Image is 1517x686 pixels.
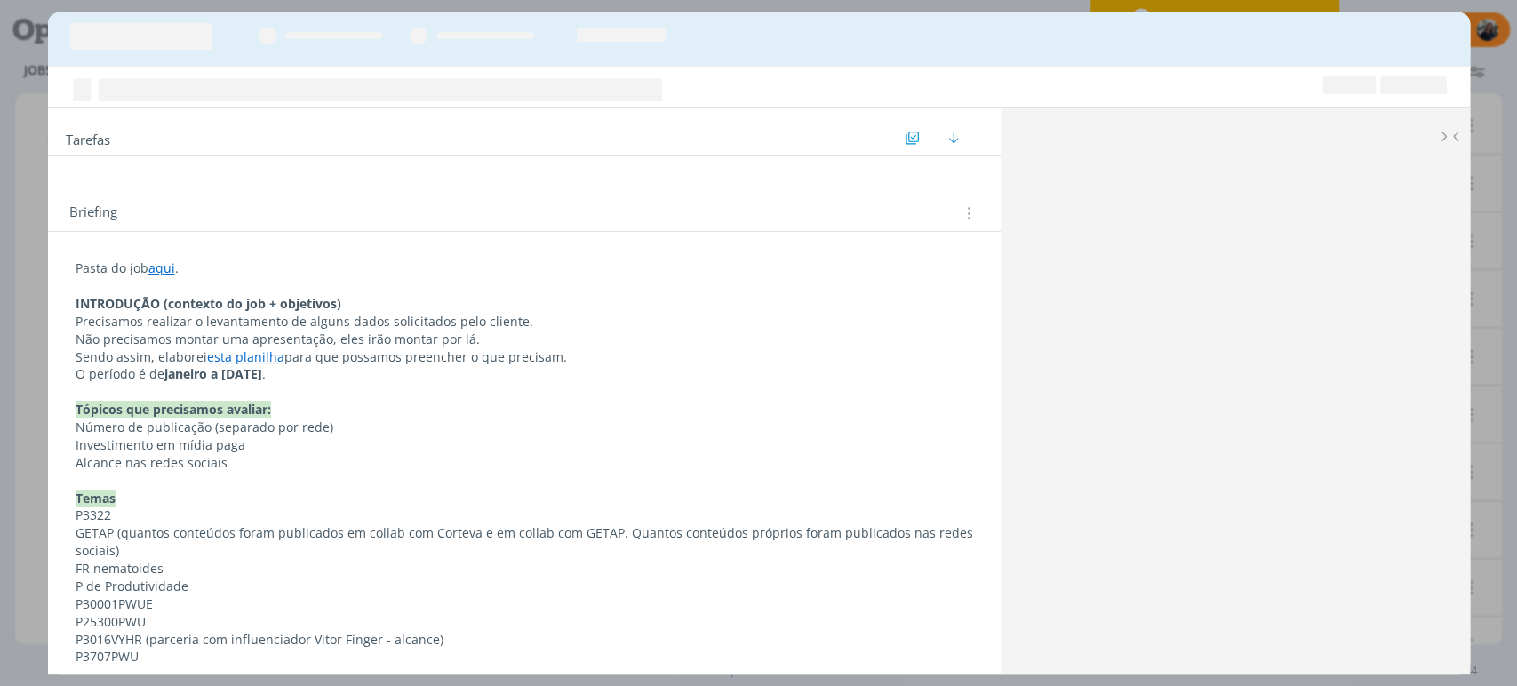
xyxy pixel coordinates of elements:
[76,331,973,348] p: Não precisamos montar uma apresentação, eles irão montar por lá.
[76,454,973,472] p: Alcance nas redes sociais
[76,313,973,331] p: Precisamos realizar o levantamento de alguns dados solicitados pelo cliente.
[76,348,973,366] p: Sendo assim, elaborei para que possamos preencher o que precisam.
[76,295,341,312] strong: INTRODUÇÃO (contexto do job + objetivos)
[76,578,973,595] p: P de Produtividade
[148,259,175,276] a: aqui
[76,648,973,666] p: P3707PWU
[69,202,117,225] span: Briefing
[76,524,973,560] p: GETAP (quantos conteúdos foram publicados em collab com Corteva e em collab com GETAP. Quantos co...
[76,365,973,383] p: O período é de .
[76,436,973,454] p: Investimento em mídia paga
[164,365,262,382] strong: janeiro a [DATE]
[207,348,284,365] a: esta planilha
[76,490,116,507] strong: Temas
[76,419,973,436] p: Número de publicação (separado por rede)
[76,507,973,524] p: P3322
[66,127,110,148] span: Tarefas
[76,259,973,277] p: Pasta do job .
[76,595,973,613] p: P30001PWUE
[76,631,973,649] p: P3016VYHR (parceria com influenciador Vitor Finger - alcance)
[48,12,1470,674] div: dialog
[76,401,271,418] strong: Tópicos que precisamos avaliar:
[76,613,973,631] p: P25300PWU
[76,560,973,578] p: FR nematoides
[948,132,959,143] img: arrow-down.svg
